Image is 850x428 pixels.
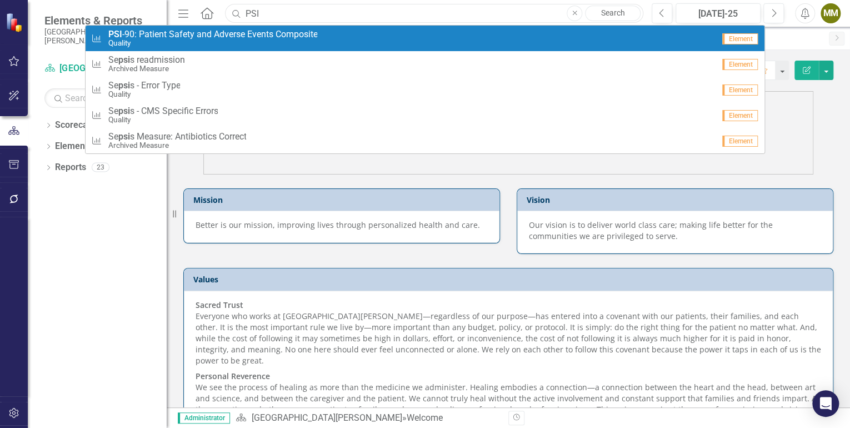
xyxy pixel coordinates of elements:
span: Se s - Error Type [108,81,180,91]
a: Elements [55,140,92,153]
span: Element [722,59,758,70]
small: Quality [108,90,180,98]
input: Search Below... [44,88,156,108]
a: [GEOGRAPHIC_DATA][PERSON_NAME] [251,412,402,423]
div: Open Intercom Messenger [812,390,839,417]
span: Elements & Reports [44,14,156,27]
span: Se s readmission [108,55,184,65]
span: Administrator [178,412,230,424]
button: MM [821,3,841,23]
input: Search ClearPoint... [225,4,643,23]
p: Our vision is to deliver world class care; making life better for the communities we are privileg... [529,220,821,242]
a: Ses Measure: Antibiotics CorrectArchived MeasureElement [86,128,764,153]
span: Se s - CMS Specific Errors [108,106,218,116]
span: Element [722,110,758,121]
a: Ses readmissionArchived MeasureElement [86,51,764,77]
span: Element [722,84,758,96]
small: Quality [108,116,218,124]
small: [GEOGRAPHIC_DATA][PERSON_NAME] [44,27,156,46]
strong: Sacred Trust [196,300,243,310]
div: Welcome [406,412,442,423]
p: Everyone who works at [GEOGRAPHIC_DATA][PERSON_NAME]—regardless of our purpose—has entered into a... [196,300,821,369]
span: Se s Measure: Antibiotics Correct [108,132,246,142]
h3: Mission [193,196,494,204]
a: Search [585,6,641,21]
small: Quality [108,39,317,47]
p: Better is our mission, improving lives through personalized health and care. [196,220,488,231]
small: Archived Measure [108,141,246,150]
button: [DATE]-25 [676,3,761,23]
a: Ses - CMS Specific ErrorsQualityElement [86,102,764,128]
a: Reports [55,161,86,174]
h3: Vision [527,196,827,204]
span: Element [722,33,758,44]
a: Scorecards [55,119,101,132]
strong: Personal Reverence [196,371,270,381]
h3: Values [193,275,827,283]
div: [DATE]-25 [679,7,757,21]
a: -90: Patient Safety and Adverse Events CompositeQualityElement [86,26,764,51]
span: Element [722,136,758,147]
div: » [236,412,500,425]
a: [GEOGRAPHIC_DATA][PERSON_NAME] [44,62,156,75]
small: Archived Measure [108,64,184,73]
div: 23 [92,163,109,172]
a: Ses - Error TypeQualityElement [86,77,764,102]
img: ClearPoint Strategy [6,13,25,32]
span: -90: Patient Safety and Adverse Events Composite [108,29,317,39]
